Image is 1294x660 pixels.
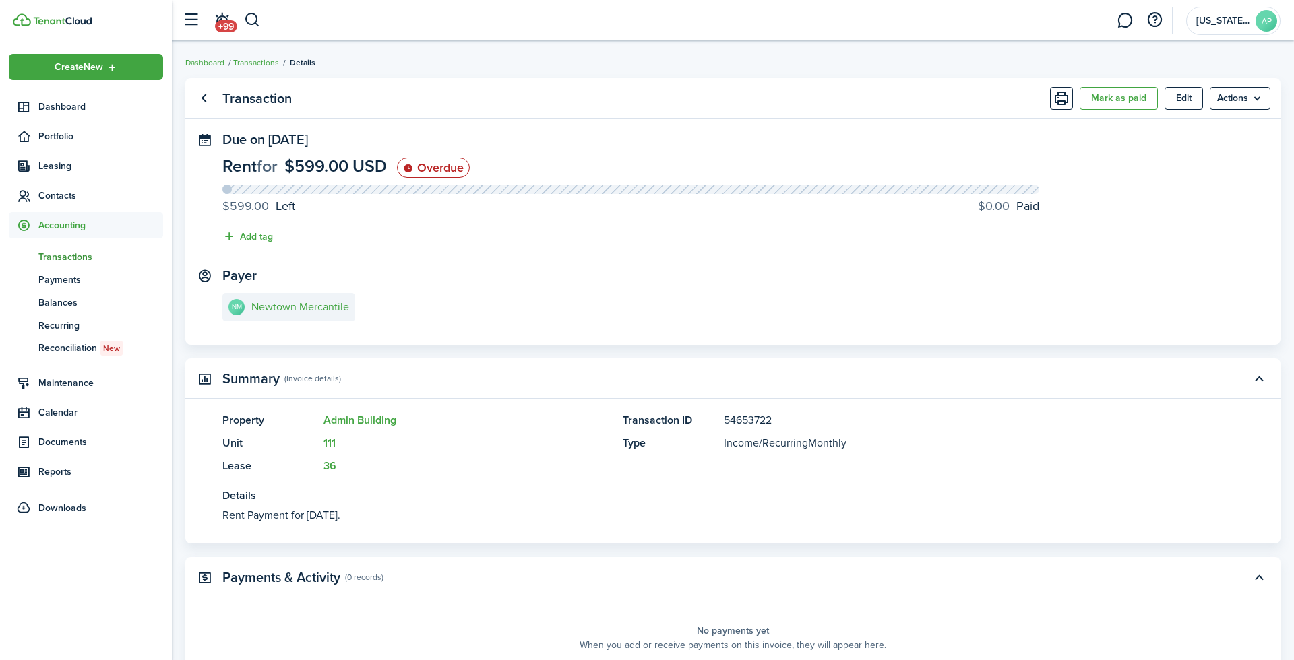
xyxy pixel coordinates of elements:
[222,371,280,387] panel-main-title: Summary
[233,57,279,69] a: Transactions
[55,63,103,72] span: Create New
[9,268,163,291] a: Payments
[38,250,163,264] span: Transactions
[580,638,886,652] panel-main-placeholder-description: When you add or receive payments on this invoice, they will appear here.
[1196,16,1250,26] span: Alaska Port Innovations LLC
[290,57,315,69] span: Details
[323,412,396,428] a: Admin Building
[1256,10,1277,32] avatar-text: AP
[1247,367,1270,390] button: Toggle accordion
[222,229,273,244] button: Add tag
[257,154,278,178] span: for
[9,245,163,268] a: Transactions
[284,154,387,178] span: $599.00 USD
[9,94,163,120] a: Dashboard
[623,435,717,451] panel-main-title: Type
[762,435,846,451] span: Recurring Monthly
[222,507,1203,523] panel-main-description: Rent Payment for [DATE].
[38,405,163,420] span: Calendar
[978,197,1010,216] progress-caption-label-value: $0.00
[1112,3,1138,38] a: Messaging
[724,435,1203,451] panel-main-description: /
[222,197,269,216] progress-caption-label-value: $599.00
[9,54,163,80] button: Open menu
[284,372,341,385] panel-main-subtitle: (Invoice details)
[103,342,120,354] span: New
[38,465,163,479] span: Reports
[38,100,163,114] span: Dashboard
[38,501,86,515] span: Downloads
[38,189,163,203] span: Contacts
[1165,87,1203,110] button: Edit
[222,154,257,178] span: Rent
[697,624,769,638] panel-main-placeholder-title: No payments yet
[244,9,261,32] button: Search
[228,299,245,315] avatar-text: NM
[178,7,204,33] button: Open sidebar
[222,91,292,106] panel-main-title: Transaction
[222,488,1203,504] panel-main-title: Details
[38,296,163,310] span: Balances
[215,20,237,32] span: +99
[222,435,317,451] panel-main-title: Unit
[345,571,383,583] panel-main-subtitle: (0 records)
[38,129,163,143] span: Portfolio
[623,412,717,428] panel-main-title: Transaction ID
[9,291,163,314] a: Balances
[1143,9,1166,32] button: Open resource center
[185,57,224,69] a: Dashboard
[251,301,349,313] e-details-info-title: Newtown Mercantile
[38,159,163,173] span: Leasing
[192,87,215,110] a: Go back
[9,337,163,360] a: ReconciliationNew
[1210,87,1270,110] menu-btn: Actions
[38,218,163,232] span: Accounting
[38,435,163,449] span: Documents
[13,13,31,26] img: TenantCloud
[209,3,235,38] a: Notifications
[33,17,92,25] img: TenantCloud
[724,435,759,451] span: Income
[222,293,355,321] a: NMNewtown Mercantile
[222,412,317,428] panel-main-title: Property
[1050,87,1073,110] button: Print
[222,458,317,474] panel-main-title: Lease
[222,570,340,585] panel-main-title: Payments & Activity
[323,458,336,473] a: 36
[397,158,470,178] status: Overdue
[9,314,163,337] a: Recurring
[222,197,295,216] progress-caption-label: Left
[222,268,257,284] panel-main-title: Payer
[38,376,163,390] span: Maintenance
[9,459,163,485] a: Reports
[38,341,163,356] span: Reconciliation
[1247,566,1270,589] button: Toggle accordion
[38,319,163,333] span: Recurring
[978,197,1039,216] progress-caption-label: Paid
[1080,87,1158,110] button: Mark as paid
[724,412,1203,428] panel-main-description: 54653722
[185,412,1281,543] panel-main-body: Toggle accordion
[222,129,308,150] span: Due on [DATE]
[1210,87,1270,110] button: Open menu
[323,435,336,451] a: 111
[38,273,163,287] span: Payments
